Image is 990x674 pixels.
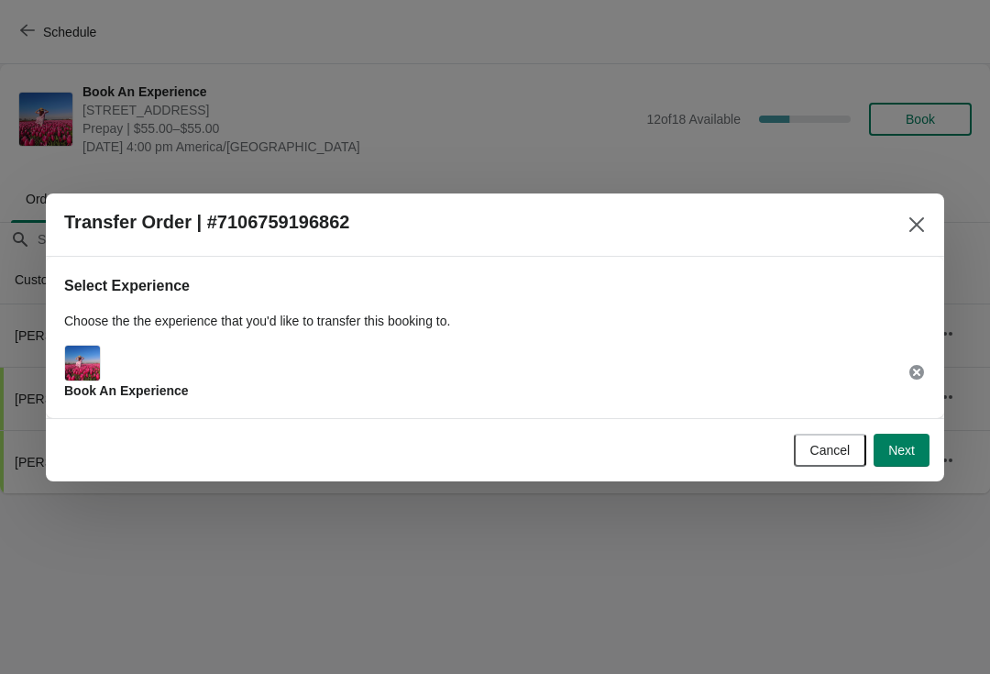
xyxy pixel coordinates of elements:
button: Next [874,434,929,467]
button: Cancel [794,434,867,467]
span: Cancel [810,443,851,458]
span: Book An Experience [64,383,189,398]
span: Next [888,443,915,458]
img: Main Experience Image [65,346,100,381]
button: Close [900,208,933,241]
p: Choose the the experience that you'd like to transfer this booking to. [64,312,926,330]
h2: Select Experience [64,275,926,297]
h2: Transfer Order | #7106759196862 [64,212,349,233]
